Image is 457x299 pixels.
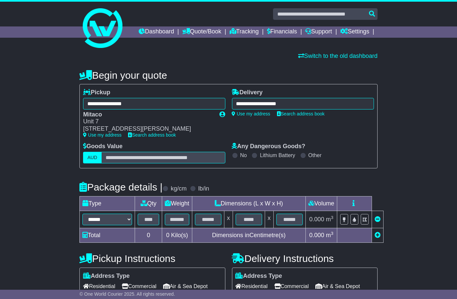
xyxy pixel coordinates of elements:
[224,211,233,228] td: x
[308,152,322,158] label: Other
[83,125,213,133] div: [STREET_ADDRESS][PERSON_NAME]
[277,111,325,116] a: Search address book
[83,132,121,138] a: Use my address
[83,273,130,280] label: Address Type
[79,70,378,81] h4: Begin your quote
[305,26,332,38] a: Support
[80,228,135,242] td: Total
[309,232,324,238] span: 0.000
[198,185,209,192] label: lb/in
[236,273,282,280] label: Address Type
[265,211,273,228] td: x
[166,232,169,238] span: 0
[135,228,162,242] td: 0
[80,196,135,211] td: Type
[83,118,213,125] div: Unit 7
[163,281,208,291] span: Air & Sea Depot
[240,152,247,158] label: No
[274,281,309,291] span: Commercial
[298,53,378,59] a: Switch to the old dashboard
[83,152,102,163] label: AUD
[135,196,162,211] td: Qty
[79,253,225,264] h4: Pickup Instructions
[232,143,305,150] label: Any Dangerous Goods?
[232,253,378,264] h4: Delivery Instructions
[326,216,334,223] span: m
[171,185,187,192] label: kg/cm
[315,281,360,291] span: Air & Sea Depot
[83,89,110,96] label: Pickup
[162,228,192,242] td: Kilo(s)
[83,143,122,150] label: Goods Value
[139,26,174,38] a: Dashboard
[182,26,221,38] a: Quote/Book
[331,215,334,220] sup: 3
[375,216,381,223] a: Remove this item
[192,196,305,211] td: Dimensions (L x W x H)
[79,182,162,192] h4: Package details |
[267,26,297,38] a: Financials
[331,231,334,236] sup: 3
[162,196,192,211] td: Weight
[83,111,213,118] div: Mitaco
[340,26,369,38] a: Settings
[122,281,156,291] span: Commercial
[375,232,381,238] a: Add new item
[260,152,295,158] label: Lithium Battery
[192,228,305,242] td: Dimensions in Centimetre(s)
[232,111,270,116] a: Use my address
[230,26,259,38] a: Tracking
[128,132,176,138] a: Search address book
[232,89,263,96] label: Delivery
[83,281,115,291] span: Residential
[326,232,334,238] span: m
[79,291,175,297] span: © One World Courier 2025. All rights reserved.
[236,281,268,291] span: Residential
[309,216,324,223] span: 0.000
[305,196,337,211] td: Volume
